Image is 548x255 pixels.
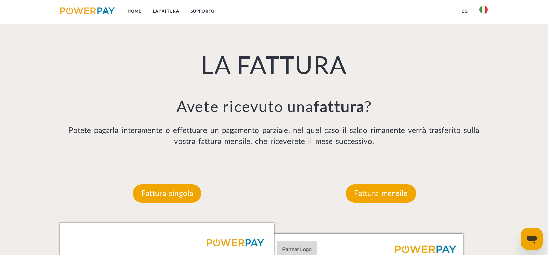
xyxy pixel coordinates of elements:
b: fattura [314,97,365,115]
a: Supporto [185,5,220,17]
img: logo-powerpay.svg [60,7,115,14]
p: Fattura mensile [346,184,416,203]
iframe: Pulsante per aprire la finestra di messaggistica [521,228,543,250]
p: Potete pagarla interamente o effettuare un pagamento parziale, nel quel caso il saldo rimanente v... [60,124,488,147]
h3: Avete ricevuto una ? [60,97,488,116]
img: it [479,6,488,14]
p: Fattura singola [133,184,201,203]
h1: LA FATTURA [60,49,488,80]
a: CG [456,5,474,17]
a: Home [122,5,147,17]
a: LA FATTURA [147,5,185,17]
